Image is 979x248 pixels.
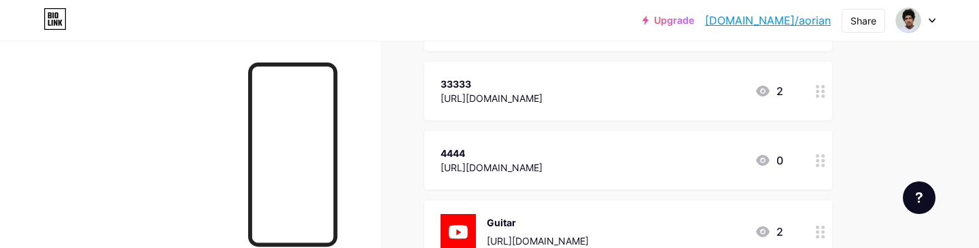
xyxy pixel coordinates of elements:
div: 33333 [441,77,543,91]
a: Upgrade [642,15,694,26]
div: [URL][DOMAIN_NAME] [441,160,543,175]
div: 0 [755,152,783,169]
div: 2 [755,224,783,240]
div: Guitar [487,215,589,230]
img: Abel O'Rian [895,7,921,33]
div: 2 [755,83,783,99]
div: [URL][DOMAIN_NAME] [487,234,589,248]
div: [URL][DOMAIN_NAME] [441,91,543,105]
div: Share [851,14,876,28]
a: [DOMAIN_NAME]/aorian [705,12,831,29]
div: 4444 [441,146,543,160]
